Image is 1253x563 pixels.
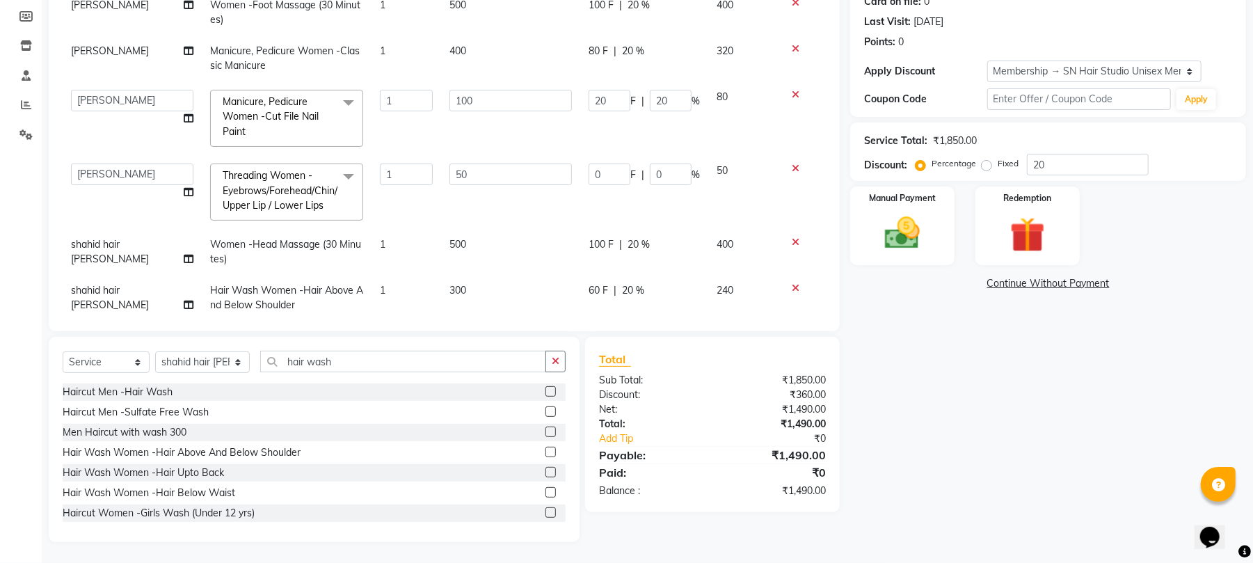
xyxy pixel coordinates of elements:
label: Redemption [1003,192,1051,205]
span: 1 [380,238,385,251]
div: Last Visit: [864,15,911,29]
div: Service Total: [864,134,927,148]
div: ₹1,490.00 [712,417,836,431]
div: Men Haircut with wash 300 [63,425,186,440]
span: Women -Head Massage (30 Minutes) [210,238,361,265]
span: F [630,94,636,109]
span: 1 [380,45,385,57]
span: | [641,168,644,182]
div: Coupon Code [864,92,987,106]
span: 80 F [589,44,608,58]
div: ₹1,850.00 [712,373,836,388]
div: ₹1,850.00 [933,134,977,148]
a: Continue Without Payment [853,276,1243,291]
span: 60 F [589,283,608,298]
div: ₹0 [733,431,836,446]
div: Sub Total: [589,373,712,388]
span: 320 [717,45,733,57]
button: Apply [1176,89,1216,110]
span: 80 [717,90,728,103]
label: Percentage [932,157,976,170]
span: F [630,168,636,182]
label: Fixed [998,157,1019,170]
span: | [614,44,616,58]
div: Points: [864,35,895,49]
span: shahid hair [PERSON_NAME] [71,238,149,265]
span: | [619,237,622,252]
span: 400 [717,238,733,251]
span: 500 [449,238,466,251]
span: Hair Wash Women -Hair Above And Below Shoulder [210,284,363,311]
input: Search or Scan [260,351,546,372]
span: 20 % [622,283,644,298]
a: x [246,125,252,138]
span: 20 % [622,44,644,58]
div: Haircut Women -Girls Wash (Under 12 yrs) [63,506,255,521]
div: Net: [589,402,712,417]
div: 0 [898,35,904,49]
div: Apply Discount [864,64,987,79]
span: 100 F [589,237,614,252]
div: Hair Wash Women -Hair Upto Back [63,466,224,480]
div: ₹0 [712,464,836,481]
div: [DATE] [913,15,943,29]
input: Enter Offer / Coupon Code [987,88,1171,110]
span: Manicure, Pedicure Women -Classic Manicure [210,45,360,72]
img: _gift.svg [999,213,1056,257]
div: Payable: [589,447,712,463]
span: Manicure, Pedicure Women -Cut File Nail Paint [223,95,319,138]
span: % [692,168,700,182]
label: Manual Payment [869,192,936,205]
div: Paid: [589,464,712,481]
div: Haircut Men -Sulfate Free Wash [63,405,209,420]
div: Haircut Men -Hair Wash [63,385,173,399]
div: Total: [589,417,712,431]
span: shahid hair [PERSON_NAME] [71,284,149,311]
div: Balance : [589,484,712,498]
span: % [692,94,700,109]
div: ₹1,490.00 [712,447,836,463]
span: Threading Women -Eyebrows/Forehead/Chin/ Upper Lip / Lower Lips [223,169,337,212]
span: 240 [717,284,733,296]
div: Discount: [864,158,907,173]
span: 400 [449,45,466,57]
div: Hair Wash Women -Hair Below Waist [63,486,235,500]
span: 1 [380,284,385,296]
span: 50 [717,164,728,177]
span: 300 [449,284,466,296]
div: Discount: [589,388,712,402]
img: _cash.svg [874,213,931,253]
span: | [614,283,616,298]
span: [PERSON_NAME] [71,45,149,57]
div: ₹360.00 [712,388,836,402]
a: Add Tip [589,431,733,446]
span: Total [599,352,631,367]
iframe: chat widget [1195,507,1239,549]
span: | [641,94,644,109]
div: ₹1,490.00 [712,484,836,498]
div: ₹1,490.00 [712,402,836,417]
div: Hair Wash Women -Hair Above And Below Shoulder [63,445,301,460]
a: x [324,199,330,212]
span: 20 % [628,237,650,252]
